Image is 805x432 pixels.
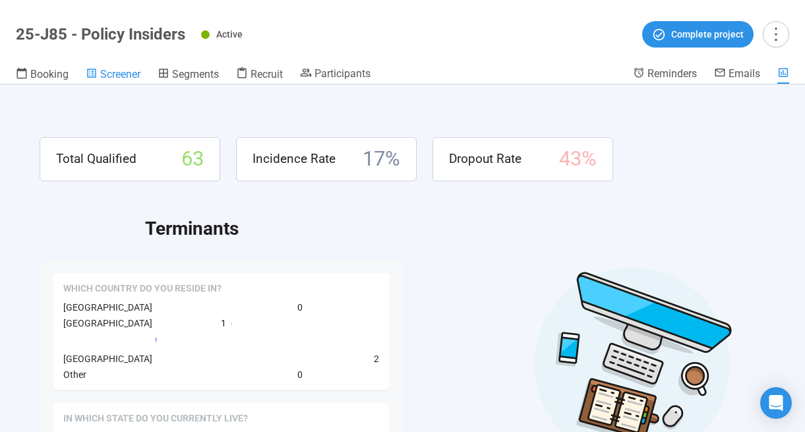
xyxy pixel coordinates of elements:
span: Booking [30,68,69,80]
span: 43 % [559,143,597,175]
a: Segments [158,67,219,84]
span: Dropout Rate [449,149,522,169]
h2: Terminants [145,214,765,243]
span: Segments [172,68,219,80]
span: 0 [297,300,303,315]
a: Screener [86,67,140,84]
span: [GEOGRAPHIC_DATA] [63,318,152,328]
a: Recruit [236,67,283,84]
span: 17 % [363,143,400,175]
span: 63 [181,143,204,175]
span: 2 [374,352,379,366]
span: 1 [221,316,226,330]
span: Active [216,29,243,40]
span: [GEOGRAPHIC_DATA] [63,354,152,364]
button: more [763,21,789,47]
span: Screener [100,68,140,80]
span: Total Qualified [56,149,136,169]
a: Reminders [633,67,697,82]
span: Emails [729,67,760,80]
span: [GEOGRAPHIC_DATA] [63,302,152,313]
div: Open Intercom Messenger [760,387,792,419]
span: Reminders [647,67,697,80]
span: Which country do you reside in? [63,282,222,295]
button: Complete project [642,21,754,47]
h1: 25-J85 - Policy Insiders [16,25,185,44]
span: Complete project [671,27,744,42]
a: Participants [300,67,371,82]
span: more [767,25,785,43]
a: Booking [16,67,69,84]
span: Recruit [251,68,283,80]
span: Other [63,369,86,380]
span: 0 [297,367,303,382]
span: In which state do you currently live? [63,412,248,425]
a: Emails [714,67,760,82]
span: Participants [314,67,371,80]
span: Incidence Rate [253,149,336,169]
